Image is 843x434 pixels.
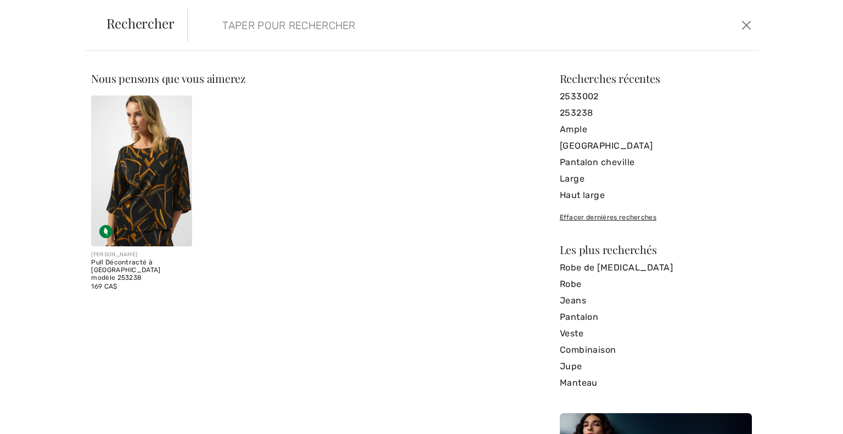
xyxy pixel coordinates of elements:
a: 253238 [560,105,752,121]
span: Aide [25,8,47,18]
a: Veste [560,325,752,342]
a: Combinaison [560,342,752,358]
a: Haut large [560,187,752,204]
input: TAPER POUR RECHERCHER [214,9,607,42]
a: [GEOGRAPHIC_DATA] [560,138,752,154]
a: Pantalon [560,309,752,325]
img: Tissu écologique [99,225,113,238]
a: Ample [560,121,752,138]
span: Nous pensons que vous aimerez [91,71,246,86]
a: Pantalon cheville [560,154,752,171]
div: [PERSON_NAME] [91,251,192,259]
a: Jeans [560,292,752,309]
button: Ferme [738,16,754,34]
a: Manteau [560,375,752,391]
a: Large [560,171,752,187]
span: 169 CA$ [91,283,117,290]
div: Pull Décontracté à [GEOGRAPHIC_DATA] modèle 253238 [91,259,192,281]
a: Jupe [560,358,752,375]
span: Rechercher [106,16,175,30]
div: Recherches récentes [560,73,752,84]
div: Effacer dernières recherches [560,212,752,222]
a: 2533002 [560,88,752,105]
img: Pull Décontracté à Col Bateau modèle 253238. Black/Multi [91,95,192,246]
a: Robe [560,276,752,292]
a: Robe de [MEDICAL_DATA] [560,260,752,276]
div: Les plus recherchés [560,244,752,255]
